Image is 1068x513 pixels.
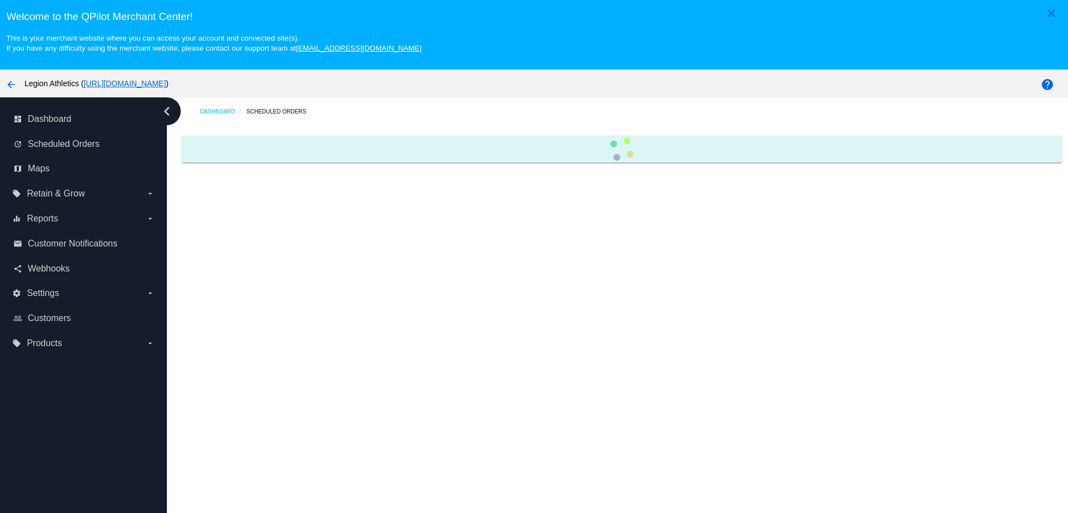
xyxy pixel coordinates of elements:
[28,239,117,249] span: Customer Notifications
[13,264,22,273] i: share
[28,114,71,124] span: Dashboard
[146,189,155,198] i: arrow_drop_down
[13,110,155,128] a: dashboard Dashboard
[28,164,50,174] span: Maps
[6,34,421,52] small: This is your merchant website where you can access your account and connected site(s). If you hav...
[158,102,176,120] i: chevron_left
[13,160,155,177] a: map Maps
[4,78,18,91] mat-icon: arrow_back
[12,214,21,223] i: equalizer
[13,115,22,124] i: dashboard
[84,79,166,88] a: [URL][DOMAIN_NAME]
[146,339,155,348] i: arrow_drop_down
[200,103,246,120] a: Dashboard
[146,289,155,298] i: arrow_drop_down
[13,235,155,253] a: email Customer Notifications
[13,239,22,248] i: email
[296,44,422,52] a: [EMAIL_ADDRESS][DOMAIN_NAME]
[27,214,58,224] span: Reports
[146,214,155,223] i: arrow_drop_down
[12,289,21,298] i: settings
[27,288,59,298] span: Settings
[28,139,100,149] span: Scheduled Orders
[13,135,155,153] a: update Scheduled Orders
[13,309,155,327] a: people_outline Customers
[27,189,85,199] span: Retain & Grow
[13,140,22,149] i: update
[12,189,21,198] i: local_offer
[1045,7,1058,20] mat-icon: close
[246,103,316,120] a: Scheduled Orders
[28,313,71,323] span: Customers
[13,314,22,323] i: people_outline
[13,164,22,173] i: map
[27,338,62,348] span: Products
[28,264,70,274] span: Webhooks
[1041,78,1054,91] mat-icon: help
[13,260,155,278] a: share Webhooks
[24,79,169,88] span: Legion Athletics ( )
[12,339,21,348] i: local_offer
[6,11,1061,23] h3: Welcome to the QPilot Merchant Center!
